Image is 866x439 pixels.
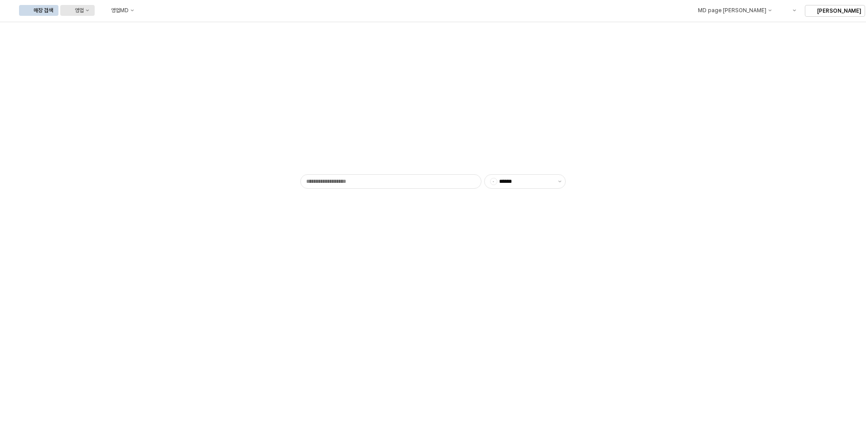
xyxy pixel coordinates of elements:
div: Menu item 6 [779,5,801,16]
span: - [491,178,497,185]
p: [PERSON_NAME] [817,7,861,14]
div: 매장 검색 [34,7,53,14]
div: MD page 이동 [683,5,777,16]
div: 영업 [75,7,84,14]
button: [PERSON_NAME] [805,5,865,17]
button: 영업MD [96,5,140,16]
div: 영업MD [111,7,129,14]
button: MD page [PERSON_NAME] [683,5,777,16]
div: MD page [PERSON_NAME] [698,7,766,14]
button: 제안 사항 표시 [554,175,565,188]
button: 영업 [60,5,95,16]
button: 매장 검색 [19,5,58,16]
